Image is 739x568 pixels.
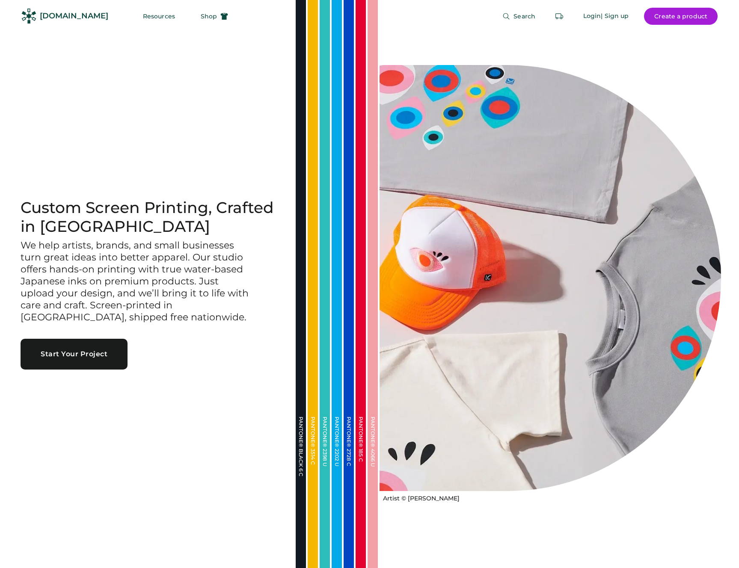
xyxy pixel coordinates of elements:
div: Artist © [PERSON_NAME] [383,494,460,503]
div: Login [583,12,601,21]
div: PANTONE® 2398 U [322,417,327,502]
button: Retrieve an order [551,8,568,25]
img: Rendered Logo - Screens [21,9,36,24]
div: PANTONE® 2728 C [346,417,351,502]
div: PANTONE® 3514 C [310,417,315,502]
button: Resources [133,8,185,25]
div: PANTONE® 4066 U [370,417,375,502]
div: [DOMAIN_NAME] [40,11,108,21]
div: PANTONE® BLACK 6 C [298,417,303,502]
h3: We help artists, brands, and small businesses turn great ideas into better apparel. Our studio of... [21,240,252,323]
h1: Custom Screen Printing, Crafted in [GEOGRAPHIC_DATA] [21,198,275,236]
span: Search [513,13,535,19]
a: Artist © [PERSON_NAME] [380,491,460,503]
span: Shop [201,13,217,19]
button: Search [492,8,546,25]
button: Shop [190,8,238,25]
div: PANTONE® 185 C [358,417,363,502]
button: Create a product [644,8,718,25]
div: | Sign up [601,12,629,21]
div: PANTONE® 2202 U [334,417,339,502]
button: Start Your Project [21,339,128,370]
